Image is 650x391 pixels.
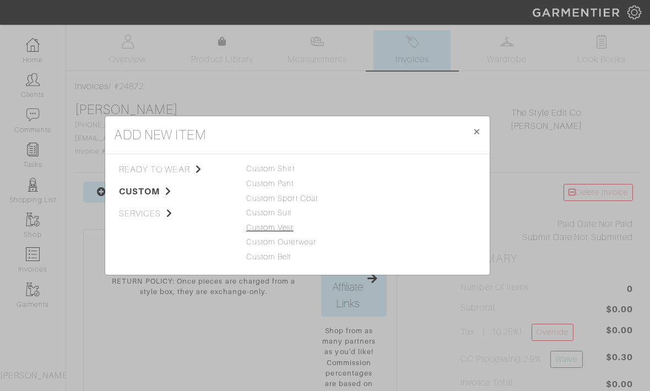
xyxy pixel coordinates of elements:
[119,163,230,176] span: ready to wear
[246,194,318,203] a: Custom Sport Coat
[119,185,230,198] span: custom
[114,125,206,145] h4: add new item
[119,207,230,220] span: services
[246,252,291,261] a: Custom Belt
[246,237,316,246] a: Custom Outerwear
[246,164,295,173] a: Custom Shirt
[246,208,292,217] a: Custom Suit
[246,223,294,232] a: Custom Vest
[473,124,481,139] span: ×
[246,179,294,188] a: Custom Pant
